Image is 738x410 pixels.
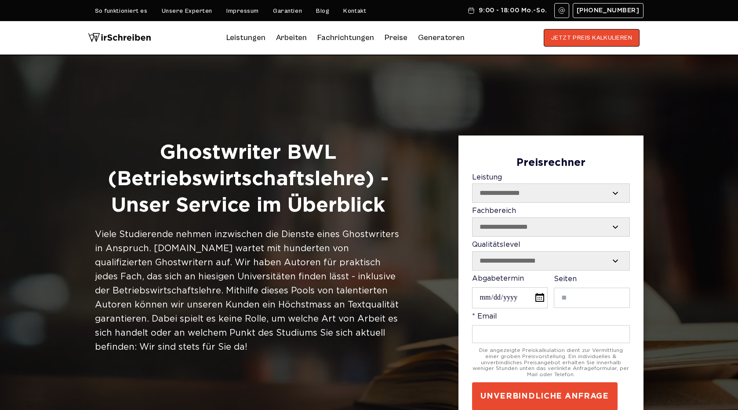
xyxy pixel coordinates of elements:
[577,7,640,14] span: [PHONE_NUMBER]
[573,3,643,18] a: [PHONE_NUMBER]
[544,29,640,47] button: JETZT PREIS KALKULIEREN
[472,207,630,237] label: Fachbereich
[226,7,259,15] a: Impressum
[472,348,630,378] div: Die angezeigte Preiskalkulation dient zur Vermittlung einer groben Preisvorstellung. Ein individu...
[343,7,366,15] a: Kontakt
[273,7,302,15] a: Garantien
[276,31,307,45] a: Arbeiten
[472,174,630,203] label: Leistung
[473,218,629,236] select: Fachbereich
[473,184,629,202] select: Leistung
[95,140,401,219] h1: Ghostwriter BWL (Betriebswirtschaftslehre) - Unser Service im Überblick
[95,7,148,15] a: So funktioniert es
[472,241,630,271] label: Qualitätslevel
[472,287,548,308] input: Abgabetermin
[472,313,630,343] label: * Email
[554,276,577,282] span: Seiten
[479,7,547,14] span: 9:00 - 18:00 Mo.-So.
[162,7,212,15] a: Unsere Experten
[95,227,401,354] div: Viele Studierende nehmen inzwischen die Dienste eines Ghostwriters in Anspruch. [DOMAIN_NAME] war...
[88,29,151,47] img: logo wirschreiben
[226,31,265,45] a: Leistungen
[480,391,609,402] span: UNVERBINDLICHE ANFRAGE
[558,7,565,14] img: Email
[467,7,475,14] img: Schedule
[385,33,407,42] a: Preise
[472,325,630,343] input: * Email
[316,7,329,15] a: Blog
[418,31,465,45] a: Generatoren
[473,252,629,270] select: Qualitätslevel
[317,31,374,45] a: Fachrichtungen
[472,157,630,169] div: Preisrechner
[472,275,548,308] label: Abgabetermin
